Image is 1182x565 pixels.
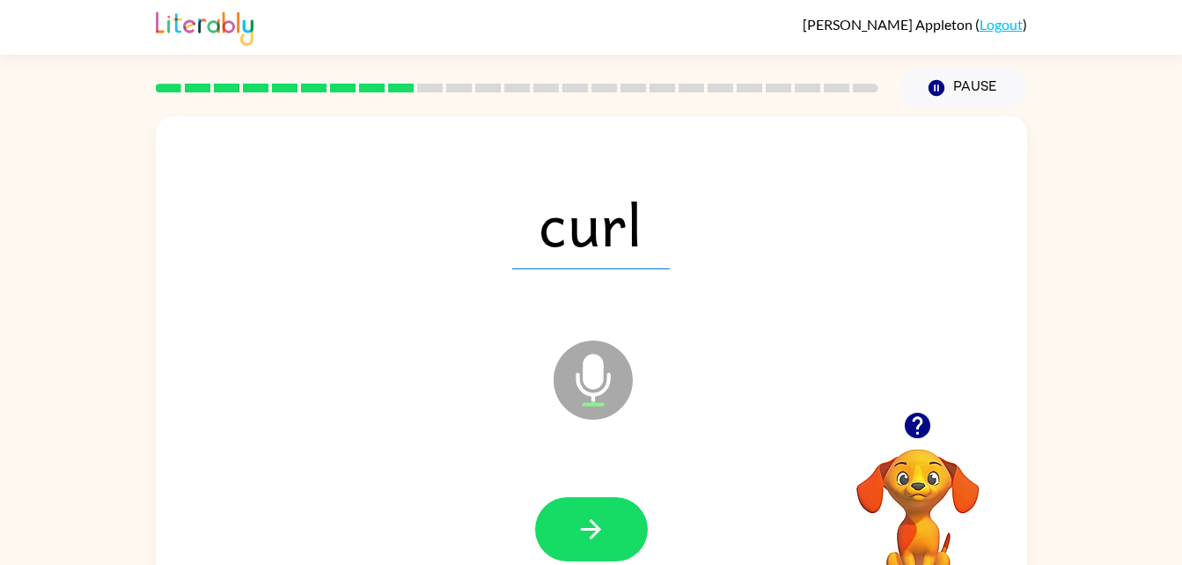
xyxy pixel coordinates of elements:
[156,7,253,46] img: Literably
[803,16,1027,33] div: ( )
[899,68,1027,108] button: Pause
[803,16,975,33] span: [PERSON_NAME] Appleton
[980,16,1023,33] a: Logout
[512,178,670,269] span: curl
